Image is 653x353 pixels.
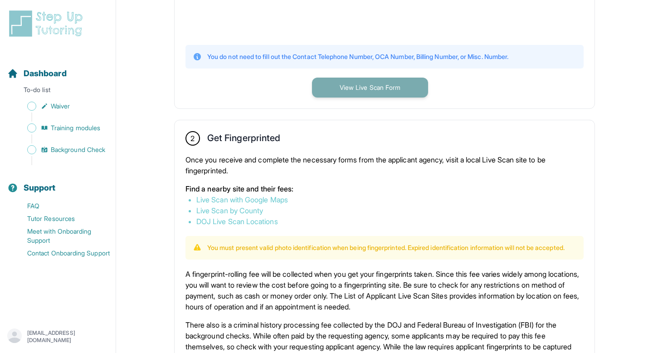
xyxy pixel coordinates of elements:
h2: Get Fingerprinted [207,132,280,147]
button: [EMAIL_ADDRESS][DOMAIN_NAME] [7,328,108,345]
a: Contact Onboarding Support [7,247,116,260]
a: FAQ [7,200,116,212]
span: Dashboard [24,67,67,80]
span: 2 [190,133,195,144]
button: Dashboard [4,53,112,83]
p: [EMAIL_ADDRESS][DOMAIN_NAME] [27,329,108,344]
p: Once you receive and complete the necessary forms from the applicant agency, visit a local Live S... [185,154,584,176]
a: View Live Scan Form [312,83,428,92]
a: DOJ Live Scan Locations [196,217,278,226]
p: You must present valid photo identification when being fingerprinted. Expired identification info... [207,243,565,252]
p: Find a nearby site and their fees: [185,183,584,194]
span: Waiver [51,102,70,111]
button: View Live Scan Form [312,78,428,98]
a: Dashboard [7,67,67,80]
a: Live Scan by County [196,206,263,215]
a: Tutor Resources [7,212,116,225]
p: To-do list [4,85,112,98]
span: Support [24,181,56,194]
a: Waiver [7,100,116,113]
span: Training modules [51,123,100,132]
p: A fingerprint-rolling fee will be collected when you get your fingerprints taken. Since this fee ... [185,269,584,312]
img: logo [7,9,88,38]
span: Background Check [51,145,105,154]
a: Live Scan with Google Maps [196,195,288,204]
a: Background Check [7,143,116,156]
a: Training modules [7,122,116,134]
a: Meet with Onboarding Support [7,225,116,247]
button: Support [4,167,112,198]
p: You do not need to fill out the Contact Telephone Number, OCA Number, Billing Number, or Misc. Nu... [207,52,508,61]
